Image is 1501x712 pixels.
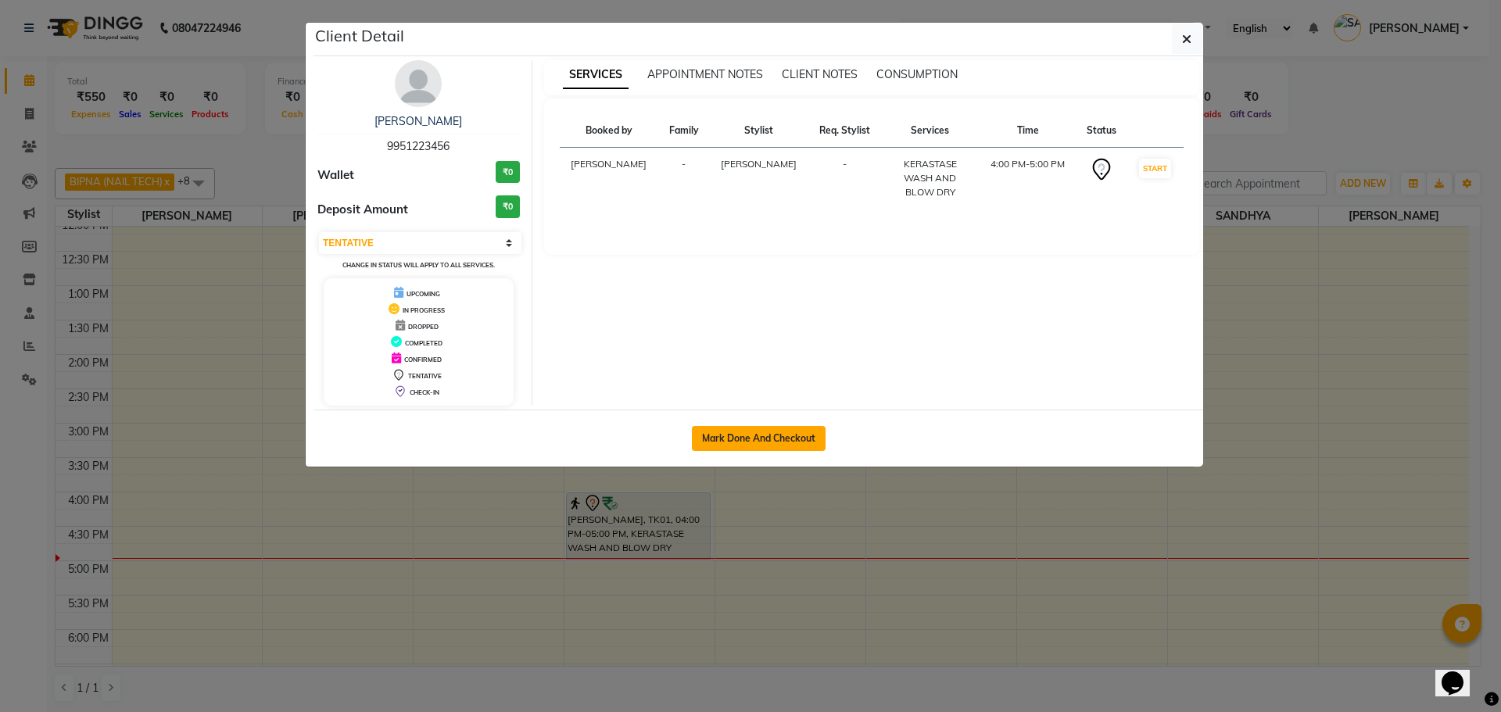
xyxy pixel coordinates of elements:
[563,61,629,89] span: SERVICES
[387,139,450,153] span: 9951223456
[709,114,808,148] th: Stylist
[890,157,970,199] div: KERASTASE WASH AND BLOW DRY
[876,67,958,81] span: CONSUMPTION
[1435,649,1485,696] iframe: chat widget
[315,24,404,48] h5: Client Detail
[410,388,439,396] span: CHECK-IN
[496,195,520,218] h3: ₹0
[496,161,520,184] h3: ₹0
[405,339,442,347] span: COMPLETED
[1076,114,1127,148] th: Status
[647,67,763,81] span: APPOINTMENT NOTES
[1139,159,1171,178] button: START
[782,67,858,81] span: CLIENT NOTES
[560,114,659,148] th: Booked by
[317,201,408,219] span: Deposit Amount
[692,426,826,451] button: Mark Done And Checkout
[658,114,709,148] th: Family
[808,114,881,148] th: Req. Stylist
[721,158,797,170] span: [PERSON_NAME]
[374,114,462,128] a: [PERSON_NAME]
[408,323,439,331] span: DROPPED
[979,114,1076,148] th: Time
[395,60,442,107] img: avatar
[317,166,354,184] span: Wallet
[342,261,495,269] small: Change in status will apply to all services.
[881,114,980,148] th: Services
[658,148,709,209] td: -
[808,148,881,209] td: -
[407,290,440,298] span: UPCOMING
[403,306,445,314] span: IN PROGRESS
[560,148,659,209] td: [PERSON_NAME]
[408,372,442,380] span: TENTATIVE
[404,356,442,363] span: CONFIRMED
[979,148,1076,209] td: 4:00 PM-5:00 PM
